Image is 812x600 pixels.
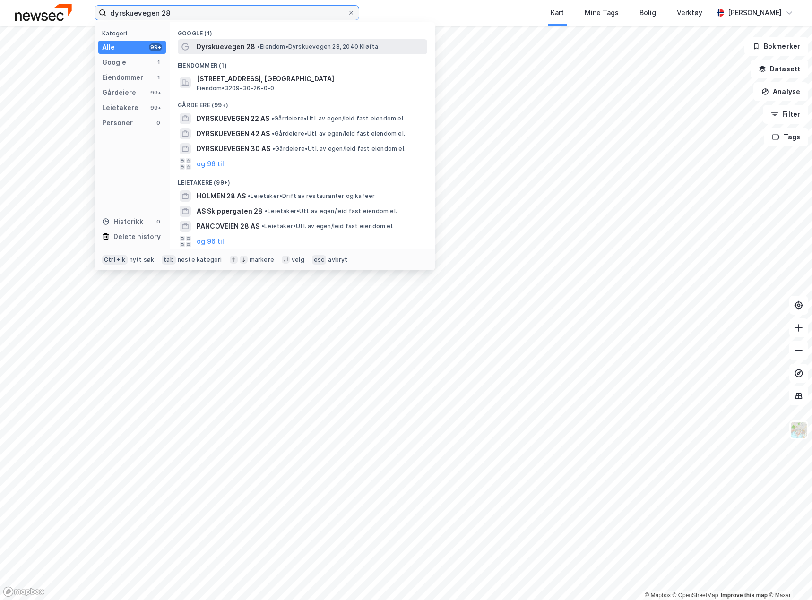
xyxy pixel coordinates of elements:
[645,592,671,599] a: Mapbox
[763,105,808,124] button: Filter
[721,592,768,599] a: Improve this map
[106,6,347,20] input: Søk på adresse, matrikkel, gårdeiere, leietakere eller personer
[265,207,397,215] span: Leietaker • Utl. av egen/leid fast eiendom el.
[639,7,656,18] div: Bolig
[3,586,44,597] a: Mapbox homepage
[765,555,812,600] iframe: Chat Widget
[102,30,166,37] div: Kategori
[170,94,435,111] div: Gårdeiere (99+)
[751,60,808,78] button: Datasett
[102,72,143,83] div: Eiendommer
[261,223,264,230] span: •
[312,255,327,265] div: esc
[250,256,274,264] div: markere
[271,115,405,122] span: Gårdeiere • Utl. av egen/leid fast eiendom el.
[197,236,224,247] button: og 96 til
[197,143,270,154] span: DYRSKUEVEGEN 30 AS
[149,89,162,96] div: 99+
[272,130,405,137] span: Gårdeiere • Utl. av egen/leid fast eiendom el.
[551,7,564,18] div: Kart
[170,22,435,39] div: Google (1)
[155,218,162,225] div: 0
[272,130,275,137] span: •
[257,43,260,50] span: •
[149,43,162,51] div: 99+
[248,192,251,199] span: •
[102,117,133,129] div: Personer
[265,207,268,214] span: •
[178,256,222,264] div: neste kategori
[728,7,782,18] div: [PERSON_NAME]
[155,74,162,81] div: 1
[328,256,347,264] div: avbryt
[272,145,275,152] span: •
[15,4,72,21] img: newsec-logo.f6e21ccffca1b3a03d2d.png
[102,216,143,227] div: Historikk
[197,85,274,92] span: Eiendom • 3209-30-26-0-0
[673,592,718,599] a: OpenStreetMap
[102,42,115,53] div: Alle
[197,221,259,232] span: PANCOVEIEN 28 AS
[170,171,435,189] div: Leietakere (99+)
[677,7,702,18] div: Verktøy
[744,37,808,56] button: Bokmerker
[155,119,162,127] div: 0
[248,192,375,200] span: Leietaker • Drift av restauranter og kafeer
[197,158,224,170] button: og 96 til
[585,7,619,18] div: Mine Tags
[261,223,394,230] span: Leietaker • Utl. av egen/leid fast eiendom el.
[197,73,423,85] span: [STREET_ADDRESS], [GEOGRAPHIC_DATA]
[102,102,138,113] div: Leietakere
[197,128,270,139] span: DYRSKUEVEGEN 42 AS
[130,256,155,264] div: nytt søk
[292,256,304,264] div: velg
[790,421,808,439] img: Z
[102,57,126,68] div: Google
[271,115,274,122] span: •
[764,128,808,146] button: Tags
[257,43,378,51] span: Eiendom • Dyrskuevegen 28, 2040 Kløfta
[113,231,161,242] div: Delete history
[155,59,162,66] div: 1
[149,104,162,111] div: 99+
[102,87,136,98] div: Gårdeiere
[102,255,128,265] div: Ctrl + k
[197,113,269,124] span: DYRSKUEVEGEN 22 AS
[272,145,406,153] span: Gårdeiere • Utl. av egen/leid fast eiendom el.
[197,190,246,202] span: HOLMEN 28 AS
[162,255,176,265] div: tab
[197,206,263,217] span: AS Skippergaten 28
[753,82,808,101] button: Analyse
[170,54,435,71] div: Eiendommer (1)
[197,41,255,52] span: Dyrskuevegen 28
